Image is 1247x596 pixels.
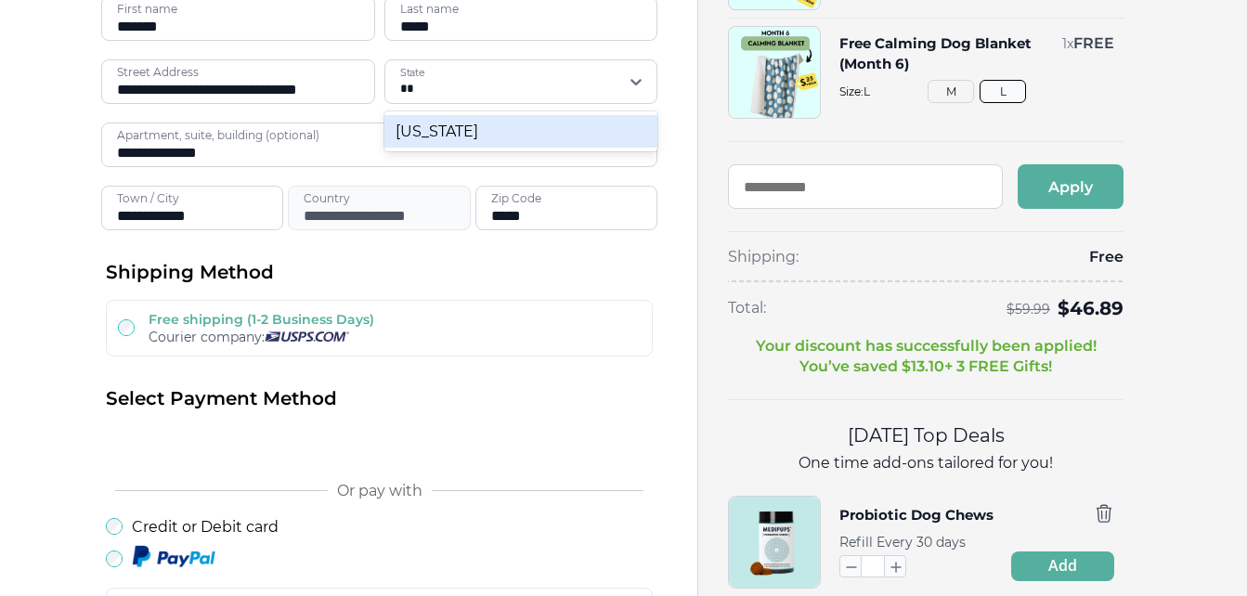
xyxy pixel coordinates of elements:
[384,115,658,148] div: [US_STATE]
[106,260,653,285] h2: Shipping Method
[1058,297,1124,319] span: $ 46.89
[839,84,1114,98] span: Size: L
[132,545,215,569] img: Paypal
[132,518,279,536] label: Credit or Debit card
[728,453,1124,473] p: One time add-ons tailored for you!
[729,497,820,588] img: Probiotic Dog Chews
[106,426,653,463] iframe: Secure payment button frame
[149,311,374,328] label: Free shipping (1-2 Business Days)
[729,27,820,118] img: Free Calming Dog Blanket (Month 6)
[839,33,1053,74] button: Free Calming Dog Blanket (Month 6)
[1073,34,1114,52] span: FREE
[839,534,966,551] span: Refill Every 30 days
[1007,302,1050,317] span: $ 59.99
[106,386,653,411] h2: Select Payment Method
[1018,164,1124,209] button: Apply
[265,331,349,342] img: Usps courier company
[756,336,1097,377] p: Your discount has successfully been applied! You’ve saved $ 13.10 + 3 FREE Gifts!
[1089,247,1124,267] span: Free
[928,80,974,103] button: M
[728,298,766,318] span: Total:
[149,329,265,345] span: Courier company:
[728,422,1124,449] h2: [DATE] Top Deals
[980,80,1026,103] button: L
[728,247,799,267] span: Shipping:
[337,482,422,499] span: Or pay with
[1062,35,1073,52] span: 1 x
[839,503,994,527] button: Probiotic Dog Chews
[1011,551,1114,581] button: Add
